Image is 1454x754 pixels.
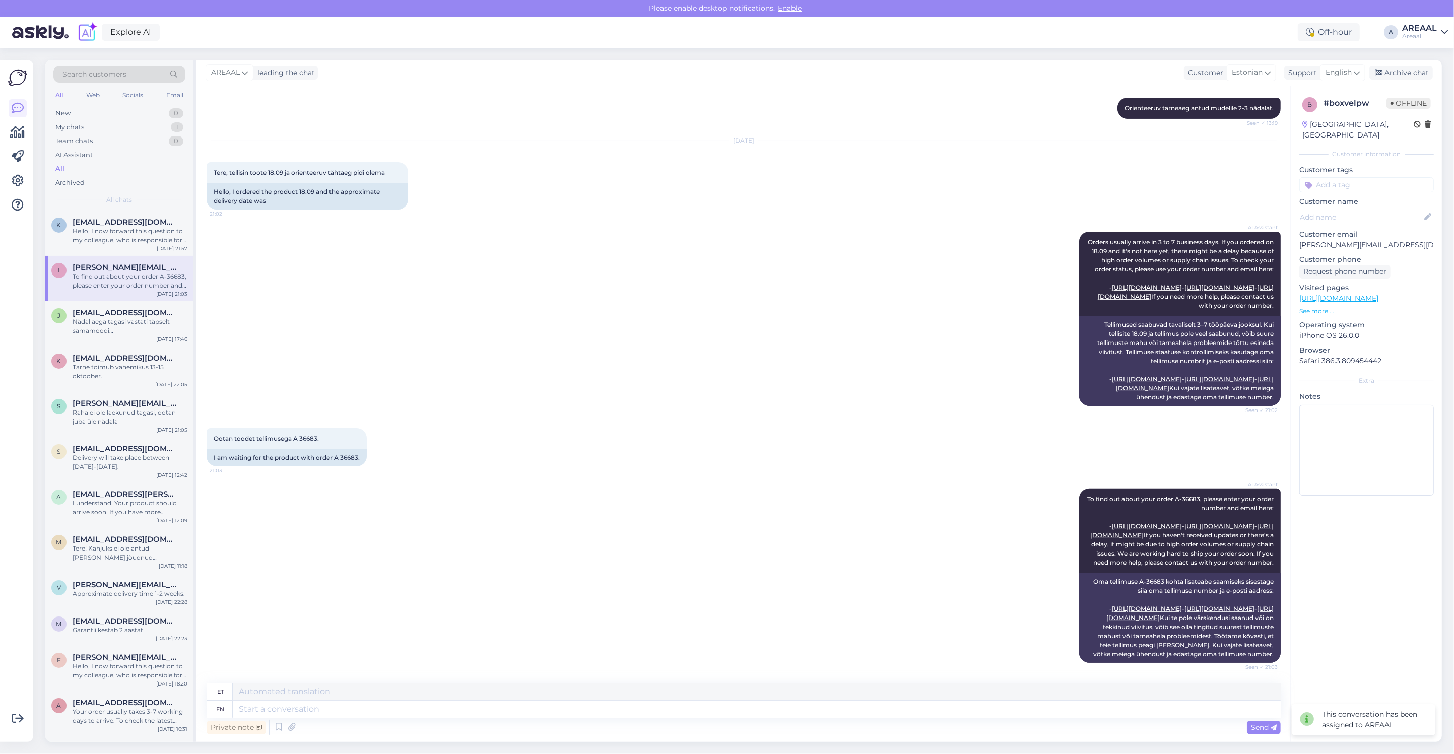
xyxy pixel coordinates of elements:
span: Orders usually arrive in 3 to 7 business days. If you ordered on 18.09 and it's not here yet, the... [1088,238,1275,309]
div: All [55,164,64,174]
a: Explore AI [102,24,160,41]
a: [URL][DOMAIN_NAME] [1112,375,1182,383]
a: [URL][DOMAIN_NAME] [1184,605,1254,612]
div: Support [1284,67,1317,78]
input: Add name [1300,212,1422,223]
div: Email [164,89,185,102]
div: [DATE] 17:46 [156,335,187,343]
span: Send [1251,723,1277,732]
p: Customer tags [1299,165,1434,175]
span: English [1326,67,1352,78]
div: Archived [55,178,85,188]
span: s [57,448,61,455]
p: Visited pages [1299,283,1434,293]
span: J [57,312,60,319]
div: Extra [1299,376,1434,385]
div: Nädal aega tagasi vastati täpselt samamoodi… [73,317,187,335]
span: K [57,357,61,365]
div: Hello, I ordered the product 18.09 and the approximate delivery date was [207,183,408,210]
div: This conversation has been assigned to AREAAL [1322,709,1427,730]
span: s [57,402,61,410]
div: All [53,89,65,102]
div: en [217,701,225,718]
span: m [56,538,62,546]
div: Raha ei ole laekunud tagasi, ootan juba üle nädala [73,408,187,426]
span: AI Assistant [1240,224,1278,231]
div: [DATE] 22:05 [155,381,187,388]
p: Notes [1299,391,1434,402]
span: Tere, tellisin toote 18.09 ja orienteeruv tähtaeg pidi olema [214,169,385,176]
div: [DATE] [207,136,1281,145]
a: [URL][DOMAIN_NAME] [1112,284,1182,291]
div: [GEOGRAPHIC_DATA], [GEOGRAPHIC_DATA] [1302,119,1414,141]
div: AI Assistant [55,150,93,160]
div: leading the chat [253,67,315,78]
div: New [55,108,71,118]
span: Kirkekobi@gmail.com [73,354,177,363]
span: f [57,656,61,664]
div: Private note [207,721,266,734]
a: [URL][DOMAIN_NAME] [1299,294,1378,303]
div: Hello, I now forward this question to my colleague, who is responsible for this. The reply will b... [73,227,187,245]
div: 0 [169,108,183,118]
input: Add a tag [1299,177,1434,192]
div: Archive chat [1369,66,1433,80]
span: stebik@gmail.com [73,444,177,453]
a: [URL][DOMAIN_NAME] [1112,605,1182,612]
span: To find out about your order A-36683, please enter your order number and email here: - - - If you... [1087,495,1275,566]
div: [DATE] 12:09 [156,517,187,524]
span: Orienteeruv tarneaeg antud mudelile 2-3 nädalat. [1125,104,1274,112]
div: Socials [120,89,145,102]
span: AREAAL [211,67,240,78]
div: Garantii kestab 2 aastat [73,626,187,635]
span: Jantsusliis@gmail.com [73,308,177,317]
div: [DATE] 21:03 [156,290,187,298]
span: Search customers [62,69,126,80]
span: k [57,221,61,229]
div: A [1384,25,1398,39]
span: a [57,493,61,501]
a: AREAALAreaal [1402,24,1448,40]
img: Askly Logo [8,68,27,87]
img: explore-ai [77,22,98,43]
span: I [58,266,60,274]
div: Approximate delivery time 1-2 weeks. [73,589,187,598]
div: [DATE] 21:57 [157,245,187,252]
a: [URL][DOMAIN_NAME] [1184,522,1254,530]
div: [DATE] 18:20 [156,680,187,688]
div: # boxvelpw [1324,97,1386,109]
span: stanislav.pupkevits@gmail.com [73,399,177,408]
span: fredi.arnover@gmail.com [73,653,177,662]
div: [DATE] 21:05 [156,426,187,434]
span: Seen ✓ 21:03 [1240,663,1278,671]
div: I am waiting for the product with order A 36683. [207,449,367,466]
span: Ootan toodet tellimusega A 36683. [214,435,319,442]
div: Areaal [1402,32,1437,40]
div: Tellimused saabuvad tavaliselt 3–7 tööpäeva jooksul. Kui tellisite 18.09 ja tellimus pole veel sa... [1079,316,1281,406]
span: anton.jartsev@gmail.com [73,698,177,707]
div: Delivery will take place between [DATE]-[DATE]. [73,453,187,471]
div: 0 [169,136,183,146]
div: [DATE] 12:42 [156,471,187,479]
span: b [1308,101,1312,108]
div: AREAAL [1402,24,1437,32]
span: AI Assistant [1240,481,1278,488]
p: Browser [1299,345,1434,356]
p: See more ... [1299,307,1434,316]
div: Team chats [55,136,93,146]
span: Ingrid_heinaru@hotmail.com [73,263,177,272]
div: Off-hour [1298,23,1360,41]
div: Web [84,89,102,102]
span: annabel.kallas@gmail.com [73,490,177,499]
span: Seen ✓ 13:19 [1240,119,1278,127]
a: [URL][DOMAIN_NAME] [1184,375,1254,383]
div: I understand. Your product should arrive soon. If you have more questions or need help, please co... [73,499,187,517]
p: Customer phone [1299,254,1434,265]
span: M [56,620,62,628]
span: kaire.pihlakas@gmail.com [73,218,177,227]
p: iPhone OS 26.0.0 [1299,330,1434,341]
p: Customer email [1299,229,1434,240]
span: mati1411@hotmail.com [73,535,177,544]
span: a [57,702,61,709]
span: V [57,584,61,591]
